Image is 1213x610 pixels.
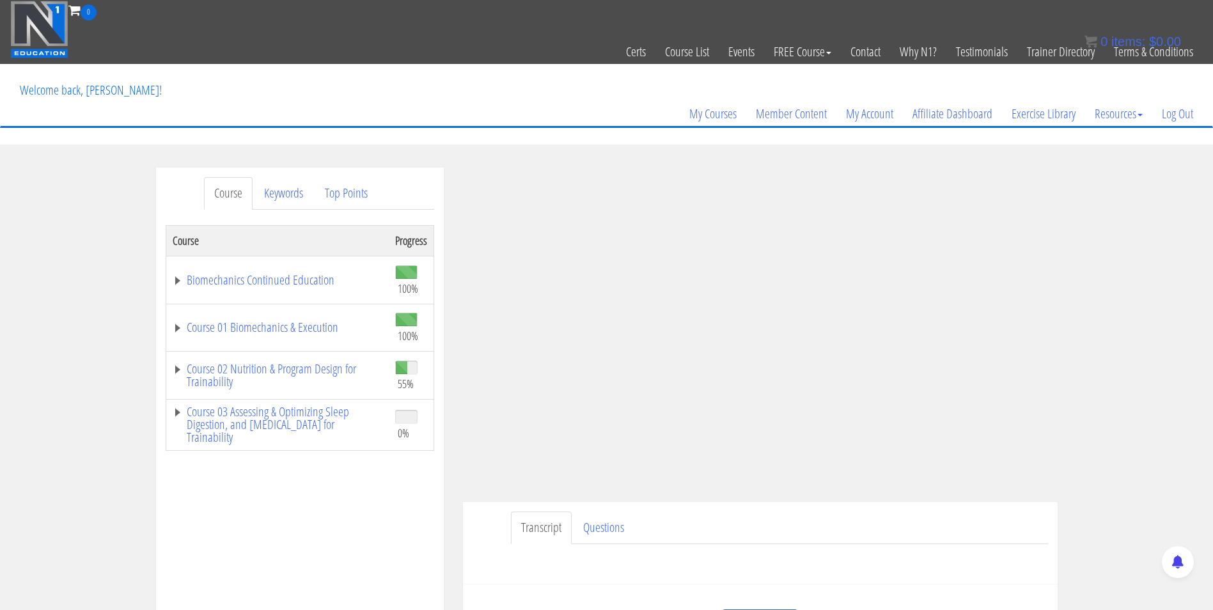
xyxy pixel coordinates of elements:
[1002,83,1085,145] a: Exercise Library
[1085,83,1152,145] a: Resources
[1100,35,1107,49] span: 0
[511,512,572,544] a: Transcript
[1149,35,1181,49] bdi: 0.00
[1104,20,1203,83] a: Terms & Conditions
[903,83,1002,145] a: Affiliate Dashboard
[204,177,253,210] a: Course
[1152,83,1203,145] a: Log Out
[1084,35,1181,49] a: 0 items: $0.00
[719,20,764,83] a: Events
[398,281,418,295] span: 100%
[10,65,171,116] p: Welcome back, [PERSON_NAME]!
[254,177,313,210] a: Keywords
[1084,35,1097,48] img: icon11.png
[573,512,634,544] a: Questions
[1017,20,1104,83] a: Trainer Directory
[616,20,655,83] a: Certs
[81,4,97,20] span: 0
[10,1,68,58] img: n1-education
[764,20,841,83] a: FREE Course
[1149,35,1156,49] span: $
[836,83,903,145] a: My Account
[173,363,382,388] a: Course 02 Nutrition & Program Design for Trainability
[173,321,382,334] a: Course 01 Biomechanics & Execution
[173,405,382,444] a: Course 03 Assessing & Optimizing Sleep Digestion, and [MEDICAL_DATA] for Trainability
[1111,35,1145,49] span: items:
[398,329,418,343] span: 100%
[166,225,389,256] th: Course
[173,274,382,286] a: Biomechanics Continued Education
[315,177,378,210] a: Top Points
[68,1,97,19] a: 0
[398,426,409,440] span: 0%
[389,225,434,256] th: Progress
[746,83,836,145] a: Member Content
[680,83,746,145] a: My Courses
[890,20,946,83] a: Why N1?
[398,377,414,391] span: 55%
[946,20,1017,83] a: Testimonials
[841,20,890,83] a: Contact
[655,20,719,83] a: Course List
